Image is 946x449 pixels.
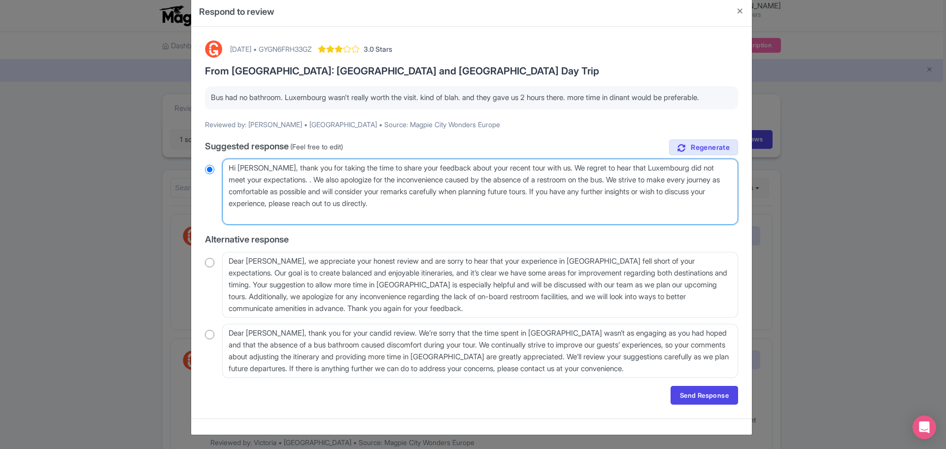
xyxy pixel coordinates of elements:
div: [DATE] • GYGN6FRH33GZ [230,44,312,54]
img: GetYourGuide Logo [205,40,222,58]
a: Send Response [671,386,738,405]
p: Reviewed by: [PERSON_NAME] • [GEOGRAPHIC_DATA] • Source: Magpie City Wonders Europe [205,119,738,130]
span: (Feel free to edit) [290,142,343,151]
textarea: Dear [PERSON_NAME], we appreciate your honest review and are sorry to hear that your experience i... [222,252,738,318]
textarea: Dear [PERSON_NAME], thank you for your candid review. We’re sorry that the time spent in [GEOGRAP... [222,324,738,378]
span: Suggested response [205,141,289,151]
a: Regenerate [669,139,738,156]
span: Alternative response [205,234,289,244]
h3: From [GEOGRAPHIC_DATA]: [GEOGRAPHIC_DATA] and [GEOGRAPHIC_DATA] Day Trip [205,66,738,76]
h4: Respond to review [199,5,274,18]
div: Open Intercom Messenger [912,415,936,439]
textarea: Dear [PERSON_NAME], thank you for taking the time to share your feedback about your recent tour w... [222,159,738,225]
p: Bus had no bathroom. Luxembourg wasn't really worth the visit. kind of blah. and they gave us 2 h... [211,92,732,104]
span: 3.0 Stars [364,44,392,54]
span: Regenerate [691,143,730,152]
